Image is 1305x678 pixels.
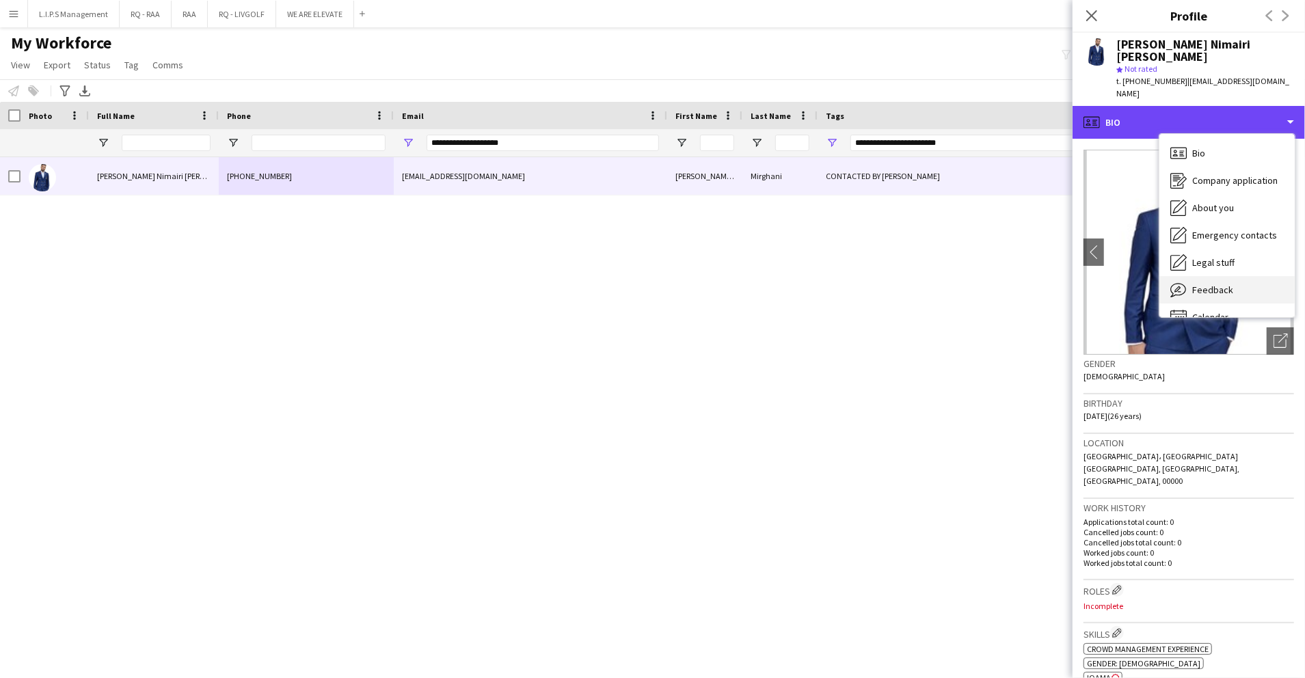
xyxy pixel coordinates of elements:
span: Calendar [1192,311,1228,323]
span: [GEOGRAPHIC_DATA]، [GEOGRAPHIC_DATA] [GEOGRAPHIC_DATA], [GEOGRAPHIC_DATA], [GEOGRAPHIC_DATA], 00000 [1084,451,1239,486]
span: Phone [227,111,251,121]
button: Open Filter Menu [402,137,414,149]
div: [PERSON_NAME] Nimairi [PERSON_NAME] [1116,38,1294,63]
button: RAA [172,1,208,27]
app-action-btn: Export XLSX [77,83,93,99]
p: Cancelled jobs total count: 0 [1084,537,1294,547]
div: Feedback [1159,276,1295,303]
span: Crowd management experience [1087,644,1209,654]
p: Applications total count: 0 [1084,517,1294,527]
app-action-btn: Advanced filters [57,83,73,99]
span: Company application [1192,174,1278,187]
span: Comms [152,59,183,71]
span: View [11,59,30,71]
div: Bio [1073,106,1305,139]
span: [DATE] (26 years) [1084,411,1142,421]
span: First Name [675,111,717,121]
button: RQ - LIVGOLF [208,1,276,27]
input: First Name Filter Input [700,135,734,151]
a: Tag [119,56,144,74]
p: Worked jobs count: 0 [1084,547,1294,558]
span: Full Name [97,111,135,121]
div: [PERSON_NAME] Nimairi [PERSON_NAME] [667,157,742,195]
span: Email [402,111,424,121]
span: About you [1192,202,1234,214]
button: L.I.P.S Management [28,1,120,27]
span: Status [84,59,111,71]
div: [EMAIL_ADDRESS][DOMAIN_NAME] [394,157,667,195]
div: Company application [1159,167,1295,194]
h3: Work history [1084,502,1294,514]
div: Emergency contacts [1159,221,1295,249]
span: Feedback [1192,284,1233,296]
span: My Workforce [11,33,111,53]
h3: Roles [1084,583,1294,597]
span: [PERSON_NAME] Nimairi [PERSON_NAME] [97,171,243,181]
span: Emergency contacts [1192,229,1277,241]
input: Email Filter Input [427,135,659,151]
span: t. [PHONE_NUMBER] [1116,76,1187,86]
div: Open photos pop-in [1267,327,1294,355]
div: Mirghani [742,157,818,195]
span: Not rated [1125,64,1157,74]
a: Comms [147,56,189,74]
button: Open Filter Menu [675,137,688,149]
h3: Location [1084,437,1294,449]
input: Last Name Filter Input [775,135,809,151]
button: Open Filter Menu [97,137,109,149]
span: Tag [124,59,139,71]
span: Gender: [DEMOGRAPHIC_DATA] [1087,658,1200,668]
button: Open Filter Menu [227,137,239,149]
div: CONTACTED BY [PERSON_NAME] [818,157,1123,195]
a: Status [79,56,116,74]
div: Bio [1159,139,1295,167]
p: Cancelled jobs count: 0 [1084,527,1294,537]
button: Open Filter Menu [826,137,838,149]
button: Open Filter Menu [751,137,763,149]
p: Worked jobs total count: 0 [1084,558,1294,568]
a: View [5,56,36,74]
span: Photo [29,111,52,121]
a: Export [38,56,76,74]
span: Legal stuff [1192,256,1235,269]
span: Tags [826,111,844,121]
h3: Skills [1084,626,1294,640]
div: About you [1159,194,1295,221]
h3: Birthday [1084,397,1294,409]
img: Salih Nimairi Salih Mirghani [29,164,56,191]
button: WE ARE ELEVATE [276,1,354,27]
button: RQ - RAA [120,1,172,27]
span: Bio [1192,147,1205,159]
input: Full Name Filter Input [122,135,211,151]
div: Legal stuff [1159,249,1295,276]
span: | [EMAIL_ADDRESS][DOMAIN_NAME] [1116,76,1289,98]
span: [DEMOGRAPHIC_DATA] [1084,371,1165,381]
div: Calendar [1159,303,1295,331]
div: [PHONE_NUMBER] [219,157,394,195]
img: Crew avatar or photo [1084,150,1294,355]
h3: Gender [1084,357,1294,370]
p: Incomplete [1084,601,1294,611]
input: Phone Filter Input [252,135,386,151]
h3: Profile [1073,7,1305,25]
span: Last Name [751,111,791,121]
span: Export [44,59,70,71]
